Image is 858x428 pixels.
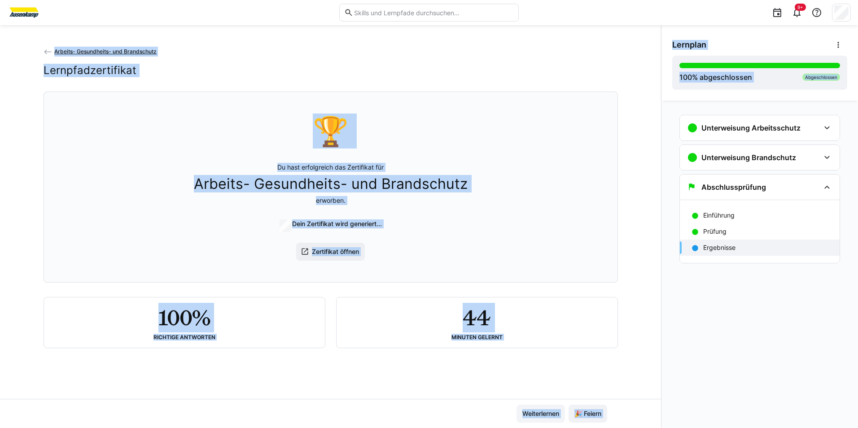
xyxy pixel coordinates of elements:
[353,9,514,17] input: Skills und Lernpfade durchsuchen…
[153,334,215,341] div: Richtige Antworten
[44,64,136,77] h2: Lernpfadzertifikat
[292,219,382,228] span: Dein Zertifikat wird generiert...
[451,334,503,341] div: Minuten gelernt
[194,163,468,205] p: Du hast erfolgreich das Zertifikat für erworben.
[679,72,752,83] div: % abgeschlossen
[569,405,607,423] button: 🎉 Feiern
[44,48,157,55] a: Arbeits- Gesundheits- und Brandschutz
[54,48,157,55] span: Arbeits- Gesundheits- und Brandschutz
[296,243,365,261] button: Zertifikat öffnen
[703,227,727,236] p: Prüfung
[311,247,360,256] span: Zertifikat öffnen
[703,243,735,252] p: Ergebnisse
[703,211,735,220] p: Einführung
[672,40,706,50] span: Lernplan
[573,409,603,418] span: 🎉 Feiern
[802,74,840,81] div: Abgeschlossen
[194,175,468,192] span: Arbeits- Gesundheits- und Brandschutz
[679,73,692,82] span: 100
[797,4,803,10] span: 9+
[517,405,565,423] button: Weiterlernen
[701,153,796,162] h3: Unterweisung Brandschutz
[313,114,349,148] div: 🏆
[463,305,490,331] h2: 44
[701,183,766,192] h3: Abschlussprüfung
[701,123,801,132] h3: Unterweisung Arbeitsschutz
[158,305,210,331] h2: 100%
[521,409,560,418] span: Weiterlernen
